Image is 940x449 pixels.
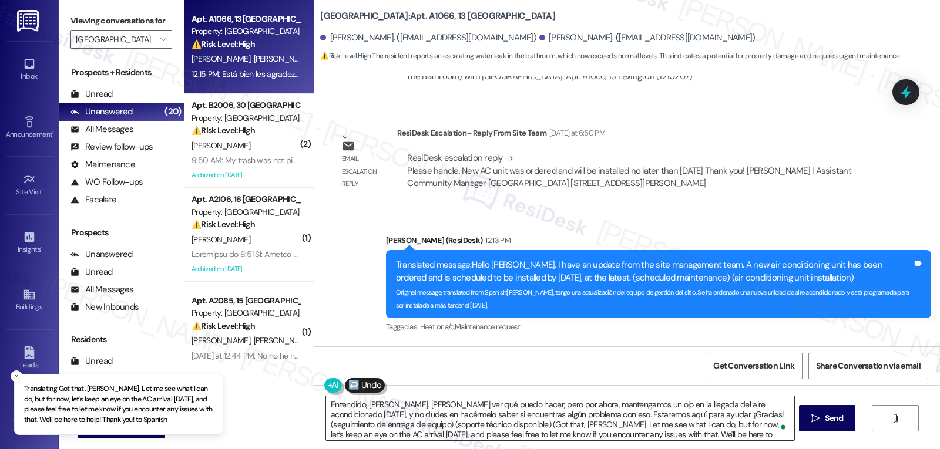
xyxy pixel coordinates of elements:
[891,414,899,423] i: 
[162,103,184,121] div: (20)
[192,39,255,49] strong: ⚠️ Risk Level: High
[6,54,53,86] a: Inbox
[192,335,254,346] span: [PERSON_NAME]
[70,12,172,30] label: Viewing conversations for
[70,106,133,118] div: Unanswered
[192,53,254,64] span: [PERSON_NAME]
[706,353,802,379] button: Get Conversation Link
[192,350,556,361] div: [DATE] at 12:44 PM: No no he notado alguna fuga. Y la marca de agua si está cerca de una ventana ...
[254,53,313,64] span: [PERSON_NAME]
[70,301,139,313] div: New Inbounds
[70,248,133,261] div: Unanswered
[192,125,255,136] strong: ⚠️ Risk Level: High
[192,25,300,38] div: Property: [GEOGRAPHIC_DATA]
[192,69,599,79] div: 12:15 PM: Está bien les agradezco que sea lo más pronto posible por que mi baño está goteando más...
[192,99,300,112] div: Apt. B2006, 30 [GEOGRAPHIC_DATA]
[6,343,53,374] a: Leads
[825,412,843,424] span: Send
[192,219,255,229] strong: ⚠️ Risk Level: High
[808,353,928,379] button: Share Conversation via email
[539,32,756,44] div: [PERSON_NAME]. ([EMAIL_ADDRESS][DOMAIN_NAME])
[59,227,184,239] div: Prospects
[320,10,555,22] b: [GEOGRAPHIC_DATA]: Apt. A1066, 13 [GEOGRAPHIC_DATA]
[52,129,54,137] span: •
[342,153,388,190] div: Email escalation reply
[192,307,300,319] div: Property: [GEOGRAPHIC_DATA]
[799,405,856,431] button: Send
[386,318,931,335] div: Tagged as:
[70,283,133,296] div: All Messages
[386,234,931,251] div: [PERSON_NAME] (ResiDesk)
[192,193,300,205] div: Apt. A2106, 16 [GEOGRAPHIC_DATA]
[70,194,116,206] div: Escalate
[396,259,912,284] div: Translated message: Hello [PERSON_NAME], I have an update from the site management team. A new ai...
[192,320,255,331] strong: ⚠️ Risk Level: High
[70,355,113,367] div: Unread
[190,262,301,276] div: Archived on [DATE]
[320,32,536,44] div: [PERSON_NAME]. ([EMAIL_ADDRESS][DOMAIN_NAME])
[190,168,301,183] div: Archived on [DATE]
[6,227,53,259] a: Insights •
[420,322,455,332] span: Heat or a/c ,
[482,234,511,247] div: 12:13 PM
[192,295,300,307] div: Apt. A2085, 15 [GEOGRAPHIC_DATA]
[11,370,22,382] button: Close toast
[17,10,41,32] img: ResiDesk Logo
[42,186,44,194] span: •
[326,396,794,440] textarea: To enrich screen reader interactions, please activate Accessibility in Grammarly extension settings
[70,123,133,136] div: All Messages
[160,35,166,44] i: 
[24,384,213,425] p: Translating Got that, [PERSON_NAME]. Let me see what I can do, but for now, let's keep an eye on ...
[192,155,511,166] div: 9:50 AM: My trash was not picked up at all this week. I expect a discount on that monthly fee!
[811,414,820,423] i: 
[70,158,135,171] div: Maintenance
[70,88,113,100] div: Unread
[192,140,250,151] span: [PERSON_NAME]
[396,288,909,309] sub: Original message, translated from Spanish : [PERSON_NAME], tengo una actualización del equipo de ...
[192,13,300,25] div: Apt. A1066, 13 [GEOGRAPHIC_DATA]
[397,127,877,143] div: ResiDesk Escalation - Reply From Site Team
[6,285,53,316] a: Buildings
[407,152,851,189] div: ResiDesk escalation reply -> Please handle, New AC unit was ordered and will be installed no late...
[70,141,153,153] div: Review follow-ups
[6,170,53,201] a: Site Visit •
[70,266,113,278] div: Unread
[816,360,921,372] span: Share Conversation via email
[6,400,53,432] a: Templates •
[192,112,300,124] div: Property: [GEOGRAPHIC_DATA]
[546,127,605,139] div: [DATE] at 6:50 PM
[254,335,313,346] span: [PERSON_NAME]
[192,206,300,218] div: Property: [GEOGRAPHIC_DATA]
[70,176,143,188] div: WO Follow-ups
[320,51,371,60] strong: ⚠️ Risk Level: High
[59,333,184,346] div: Residents
[76,30,153,49] input: All communities
[41,244,42,252] span: •
[713,360,794,372] span: Get Conversation Link
[320,50,901,62] span: : The resident reports an escalating water leak in the bathroom, which now exceeds normal levels....
[192,234,250,245] span: [PERSON_NAME]
[455,322,521,332] span: Maintenance request
[59,66,184,79] div: Prospects + Residents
